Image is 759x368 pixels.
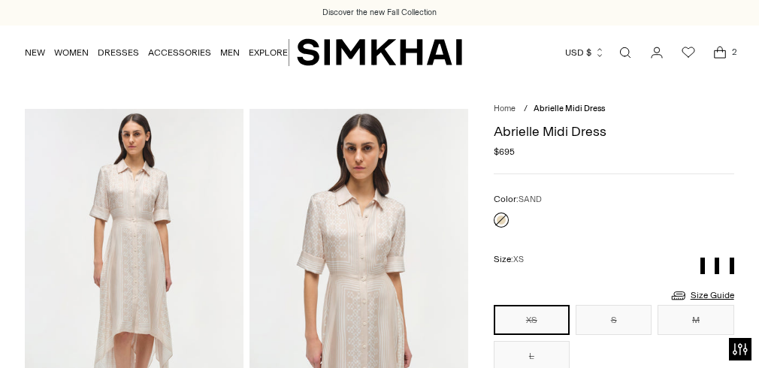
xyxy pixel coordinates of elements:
[249,36,288,69] a: EXPLORE
[297,38,462,67] a: SIMKHAI
[54,36,89,69] a: WOMEN
[610,38,640,68] a: Open search modal
[519,195,542,204] span: SAND
[494,305,570,335] button: XS
[642,38,672,68] a: Go to the account page
[658,305,733,335] button: M
[148,36,211,69] a: ACCESSORIES
[220,36,240,69] a: MEN
[322,7,437,19] a: Discover the new Fall Collection
[565,36,605,69] button: USD $
[494,104,516,113] a: Home
[513,255,524,264] span: XS
[494,125,734,138] h1: Abrielle Midi Dress
[494,252,524,267] label: Size:
[494,145,515,158] span: $695
[727,45,741,59] span: 2
[534,104,605,113] span: Abrielle Midi Dress
[670,286,734,305] a: Size Guide
[576,305,652,335] button: S
[524,103,528,116] div: /
[705,38,735,68] a: Open cart modal
[494,192,542,207] label: Color:
[98,36,139,69] a: DRESSES
[673,38,703,68] a: Wishlist
[494,103,734,116] nav: breadcrumbs
[25,36,45,69] a: NEW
